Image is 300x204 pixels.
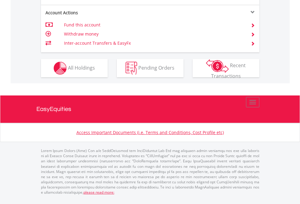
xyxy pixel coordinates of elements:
[193,59,259,77] button: Recent Transactions
[138,64,174,71] span: Pending Orders
[117,59,184,77] button: Pending Orders
[64,29,243,39] td: Withdraw money
[54,62,67,75] img: holdings-wht.png
[64,39,243,48] td: Inter-account Transfers & EasyFx
[41,59,108,77] button: All Holdings
[83,190,114,195] a: please read more:
[76,130,224,135] a: Access Important Documents (i.e. Terms and Conditions, Cost Profile etc)
[36,95,264,123] a: EasyEquities
[206,59,229,73] img: transactions-zar-wht.png
[41,10,150,16] div: Account Actions
[64,20,243,29] td: Fund this account
[68,64,95,71] span: All Holdings
[126,62,137,75] img: pending_instructions-wht.png
[41,148,259,195] p: Lorem Ipsum Dolors (Ame) Con a/e SeddOeiusmod tem InciDiduntut Lab Etd mag aliquaen admin veniamq...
